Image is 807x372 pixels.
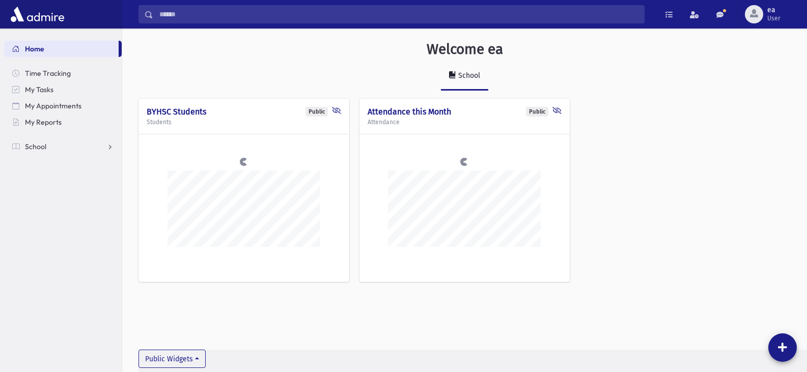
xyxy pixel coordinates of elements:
h5: Attendance [368,119,562,126]
span: My Reports [25,118,62,127]
a: My Reports [4,114,122,130]
h5: Students [147,119,341,126]
button: Public Widgets [138,350,206,368]
span: User [767,14,781,22]
span: Home [25,44,44,53]
a: Home [4,41,119,57]
div: Public [305,107,328,117]
span: ea [767,6,781,14]
a: My Appointments [4,98,122,114]
div: School [456,71,480,80]
a: My Tasks [4,81,122,98]
a: Time Tracking [4,65,122,81]
img: AdmirePro [8,4,67,24]
h4: BYHSC Students [147,107,341,117]
span: My Tasks [25,85,53,94]
div: Public [526,107,548,117]
span: Time Tracking [25,69,71,78]
h3: Welcome ea [427,41,503,58]
h4: Attendance this Month [368,107,562,117]
a: School [441,62,488,91]
input: Search [153,5,644,23]
a: School [4,138,122,155]
span: My Appointments [25,101,81,110]
span: School [25,142,46,151]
